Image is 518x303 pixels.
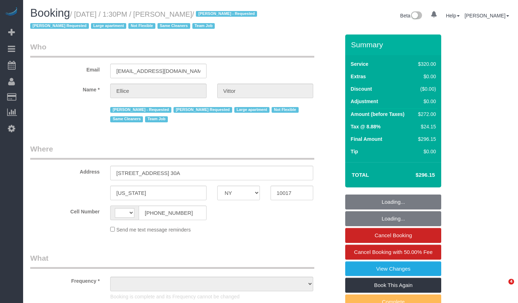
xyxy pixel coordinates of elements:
label: Discount [351,85,372,92]
a: Beta [400,13,422,18]
div: $0.00 [415,98,436,105]
span: Team Job [145,116,168,122]
span: [PERSON_NAME] Requested [173,107,232,113]
div: $0.00 [415,73,436,80]
span: [PERSON_NAME] - Requested [196,11,257,17]
input: Email [110,64,206,78]
label: Name * [25,84,105,93]
label: Service [351,60,368,68]
div: $296.15 [415,135,436,143]
span: Large apartment [234,107,269,113]
a: [PERSON_NAME] [465,13,509,18]
span: Send me text message reminders [116,227,191,233]
label: Tax @ 8.88% [351,123,380,130]
span: Large apartment [91,23,126,29]
a: Cancel Booking [345,228,441,243]
strong: Total [352,172,369,178]
label: Tip [351,148,358,155]
span: [PERSON_NAME] - Requested [110,107,171,113]
label: Extras [351,73,366,80]
h3: Summary [351,41,438,49]
label: Amount (before Taxes) [351,111,404,118]
input: First Name [110,84,206,98]
small: / [DATE] / 1:30PM / [PERSON_NAME] [30,10,259,30]
div: $272.00 [415,111,436,118]
h4: $296.15 [394,172,435,178]
span: Not Flexible [128,23,155,29]
span: [PERSON_NAME] Requested [30,23,89,29]
input: Last Name [217,84,313,98]
label: Cell Number [25,206,105,215]
label: Address [25,166,105,175]
input: Zip Code [271,186,313,200]
label: Frequency * [25,275,105,285]
legend: What [30,253,314,269]
a: Cancel Booking with 50.00% Fee [345,245,441,260]
iframe: Intercom live chat [494,279,511,296]
a: Book This Again [345,278,441,293]
span: Team Job [192,23,215,29]
span: Same Cleaners [157,23,190,29]
legend: Where [30,144,314,160]
label: Adjustment [351,98,378,105]
label: Email [25,64,105,73]
img: Automaid Logo [4,7,18,17]
span: 4 [508,279,514,285]
a: View Changes [345,261,441,276]
div: $320.00 [415,60,436,68]
div: ($0.00) [415,85,436,92]
label: Final Amount [351,135,382,143]
p: Booking is complete and its Frequency cannot be changed [110,293,313,300]
a: Help [446,13,460,18]
div: $24.15 [415,123,436,130]
span: Booking [30,7,70,19]
legend: Who [30,42,314,58]
img: New interface [410,11,422,21]
input: Cell Number [139,206,206,220]
span: Same Cleaners [110,116,143,122]
span: Not Flexible [272,107,299,113]
div: $0.00 [415,148,436,155]
span: Cancel Booking with 50.00% Fee [354,249,433,255]
input: City [110,186,206,200]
